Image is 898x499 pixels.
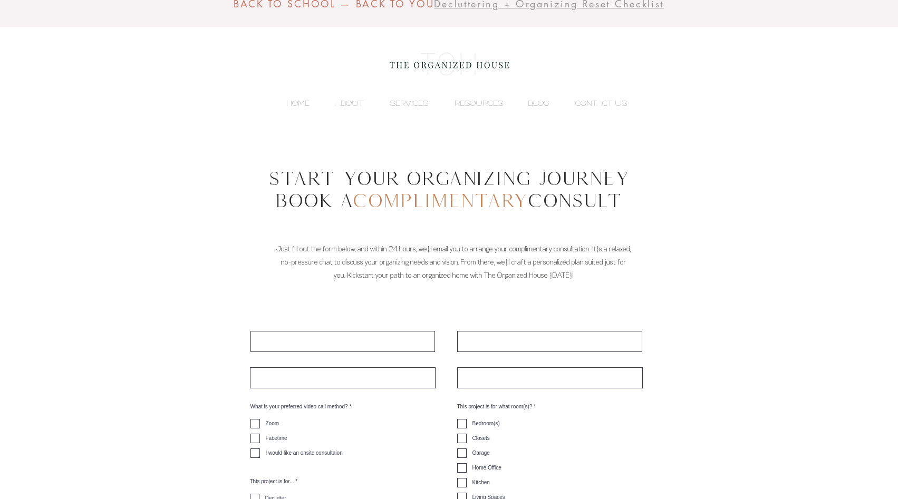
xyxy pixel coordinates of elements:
a: RESOURCES [433,95,508,111]
span: Garage [472,450,490,456]
span: Kitchen [472,480,490,485]
a: BLOG [508,95,555,111]
span: Bedroom(s) [472,420,500,426]
a: CONTACT US [555,95,632,111]
div: This project is for what room(s)? [457,404,642,409]
a: SERVICES [369,95,433,111]
nav: Site [266,95,632,111]
span: Home Office [472,465,501,471]
span: I would like an onsite consultaion [266,450,343,456]
p: ABOUT [330,95,369,111]
p: CONTACT US [570,95,632,111]
div: What is your preferred video call method? [250,404,436,409]
p: BLOG [523,95,555,111]
span: Facetime [266,435,287,441]
p: RESOURCES [449,95,508,111]
span: Closets [472,435,490,441]
img: the organized house [385,43,514,85]
span: Zoom [266,420,279,426]
span: Start Your Organizing Journey Book A Consult [268,167,629,211]
a: HOME [266,95,315,111]
span: Complimentary [352,189,527,211]
p: HOME [281,95,315,111]
p: SERVICES [385,95,433,111]
p: Just fill out the form below, and within 24 hours, we'll email you to arrange your complimentary ... [276,242,632,282]
a: ABOUT [315,95,369,111]
div: This project is for... [250,479,434,484]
